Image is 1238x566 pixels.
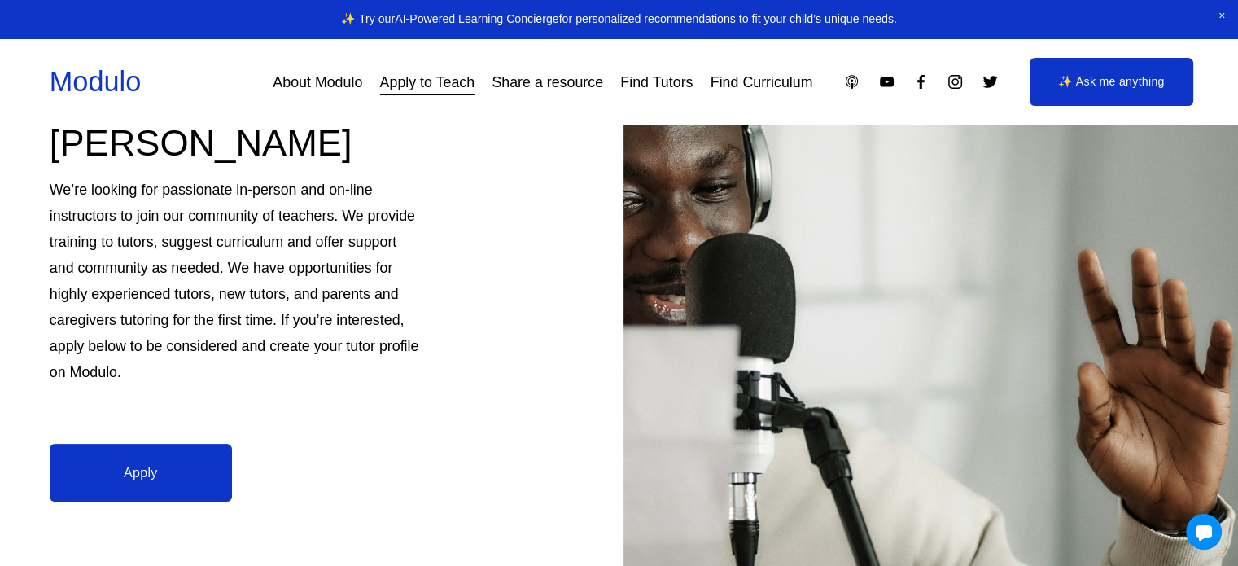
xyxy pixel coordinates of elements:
a: YouTube [878,73,895,90]
a: Instagram [947,73,964,90]
a: Apply to Teach [380,68,475,97]
a: Facebook [912,73,930,90]
a: ✨ Ask me anything [1030,58,1193,107]
a: Modulo [50,66,141,97]
a: Twitter [982,73,999,90]
a: Apple Podcasts [843,73,860,90]
p: We’re looking for passionate in-person and on-line instructors to join our community of teachers.... [50,177,423,386]
a: Find Tutors [620,68,693,97]
a: Apply [50,444,232,502]
a: Share a resource [492,68,603,97]
a: About Modulo [273,68,362,97]
a: AI-Powered Learning Concierge [395,12,558,25]
a: Find Curriculum [711,68,813,97]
